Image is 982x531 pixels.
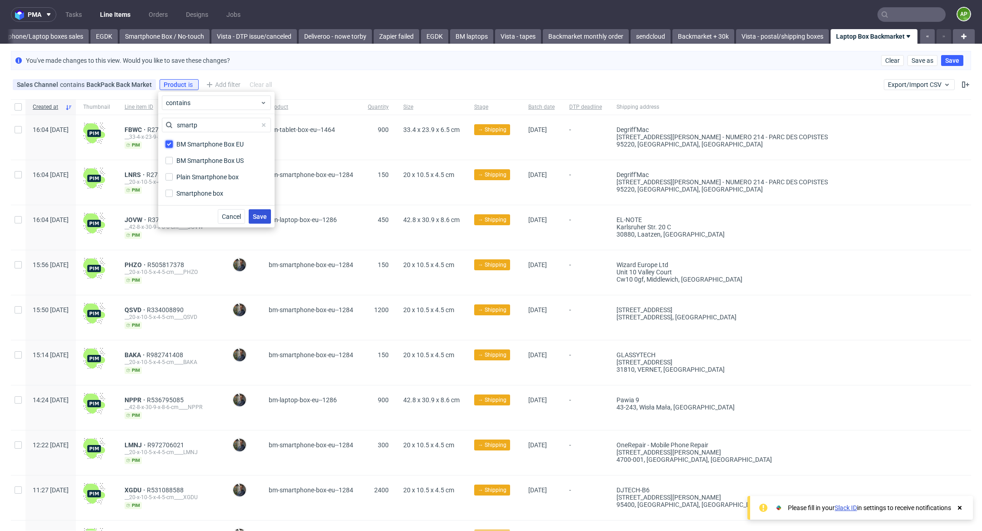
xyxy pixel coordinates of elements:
span: → Shipping [478,441,506,449]
span: 12:22 [DATE] [33,441,69,449]
span: Export/Import CSV [888,81,951,88]
span: [DATE] [528,216,547,223]
div: Degriff'Mac [616,126,828,133]
span: Quantity [368,103,389,111]
a: R334008890 [147,306,185,314]
span: 15:56 [DATE] [33,261,69,268]
span: [DATE] [528,261,547,268]
input: Search for a value(s) [162,118,271,132]
img: wHgJFi1I6lmhQAAAABJRU5ErkJggg== [83,258,105,279]
a: R273913906 [147,126,186,133]
div: BM Smartphone Box EU [176,140,244,149]
span: R505817378 [147,261,186,268]
a: Vista - DTP issue/canceled [211,29,297,44]
span: pim [125,142,142,149]
span: Size [403,103,460,111]
img: Maciej Sobola [233,394,246,406]
a: PHZO [125,261,147,268]
span: Created at [33,103,61,111]
span: [DATE] [528,486,547,494]
span: 20 x 10.5 x 4.5 cm [403,441,454,449]
span: → Shipping [478,351,506,359]
div: [STREET_ADDRESS] [616,359,828,366]
span: 150 [378,171,389,178]
div: [STREET_ADDRESS][PERSON_NAME] - NUMERO 214 - PARC DES COPISTES [616,133,828,141]
span: [DATE] [528,396,547,404]
a: NPPR [125,396,147,404]
div: __33-4-x-23-9-x-6-5-cm____FBWC [125,133,218,141]
img: wHgJFi1I6lmhQAAAABJRU5ErkJggg== [83,122,105,144]
span: [DATE] [528,351,547,359]
span: contains [60,81,86,88]
a: EGDK [90,29,118,44]
div: __20-x-10-5-x-4-5-cm____QSVD [125,314,218,321]
span: 20 x 10.5 x 4.5 cm [403,351,454,359]
div: Plain Smartphone box [176,172,239,182]
a: R982741408 [146,351,185,359]
a: Line Items [95,7,136,22]
span: 16:04 [DATE] [33,126,69,133]
span: 42.8 x 30.9 x 8.6 cm [403,396,460,404]
img: wHgJFi1I6lmhQAAAABJRU5ErkJggg== [83,303,105,324]
a: LNRS [125,171,146,178]
div: __20-x-10-5-x-4-5-cm____LMNJ [125,449,218,456]
span: [DATE] [528,441,547,449]
a: R972706021 [147,441,186,449]
span: Thumbnail [83,103,110,111]
span: 42.8 x 30.9 x 8.6 cm [403,216,460,223]
a: FBWC [125,126,147,133]
span: bm-smartphone-box-eu--1284 [269,351,353,359]
div: cw10 0gf, middlewich , [GEOGRAPHIC_DATA] [616,276,828,283]
span: - [569,396,602,419]
img: Maciej Sobola [233,303,246,316]
div: __20-x-10-5-x-4-5-cm____XGDU [125,494,218,501]
p: You've made changes to this view. Would you like to save these changes? [26,56,230,65]
a: Backmarket monthly order [543,29,629,44]
img: Slack [774,503,783,512]
a: Smartphone Box / No-touch [120,29,210,44]
span: 20 x 10.5 x 4.5 cm [403,261,454,268]
div: Karlsruher Str. 20 C [616,223,828,231]
a: LMNJ [125,441,147,449]
span: → Shipping [478,486,506,494]
img: wHgJFi1I6lmhQAAAABJRU5ErkJggg== [83,167,105,189]
span: DTP deadline [569,103,602,111]
span: 16:04 [DATE] [33,171,69,178]
a: R531088588 [147,486,185,494]
div: Clear all [248,78,274,91]
span: [DATE] [528,171,547,178]
a: R273913906 [146,171,185,178]
span: [DATE] [528,126,547,133]
span: XGDU [125,486,147,494]
span: - [569,486,602,509]
div: [STREET_ADDRESS][PERSON_NAME] [616,449,828,456]
button: Save as [907,55,937,66]
span: → Shipping [478,126,506,134]
button: Export/Import CSV [884,79,955,90]
div: __20-x-10-5-x-4-5-cm____PHZO [125,268,218,276]
a: Vista - postal/shipping boxes [736,29,829,44]
span: 1200 [374,306,389,314]
div: [STREET_ADDRESS] [616,306,828,314]
span: 15:14 [DATE] [33,351,69,359]
span: Save [945,57,959,64]
span: - [569,216,602,239]
span: 15:50 [DATE] [33,306,69,314]
div: [STREET_ADDRESS] , [GEOGRAPHIC_DATA] [616,314,828,321]
div: 4700-001, [GEOGRAPHIC_DATA] , [GEOGRAPHIC_DATA] [616,456,828,463]
span: 11:27 [DATE] [33,486,69,494]
span: Save [253,213,267,220]
a: Designs [180,7,214,22]
span: - [569,126,602,149]
img: Maciej Sobola [233,484,246,496]
span: Product [269,103,353,111]
span: → Shipping [478,306,506,314]
a: JOVW [125,216,148,223]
